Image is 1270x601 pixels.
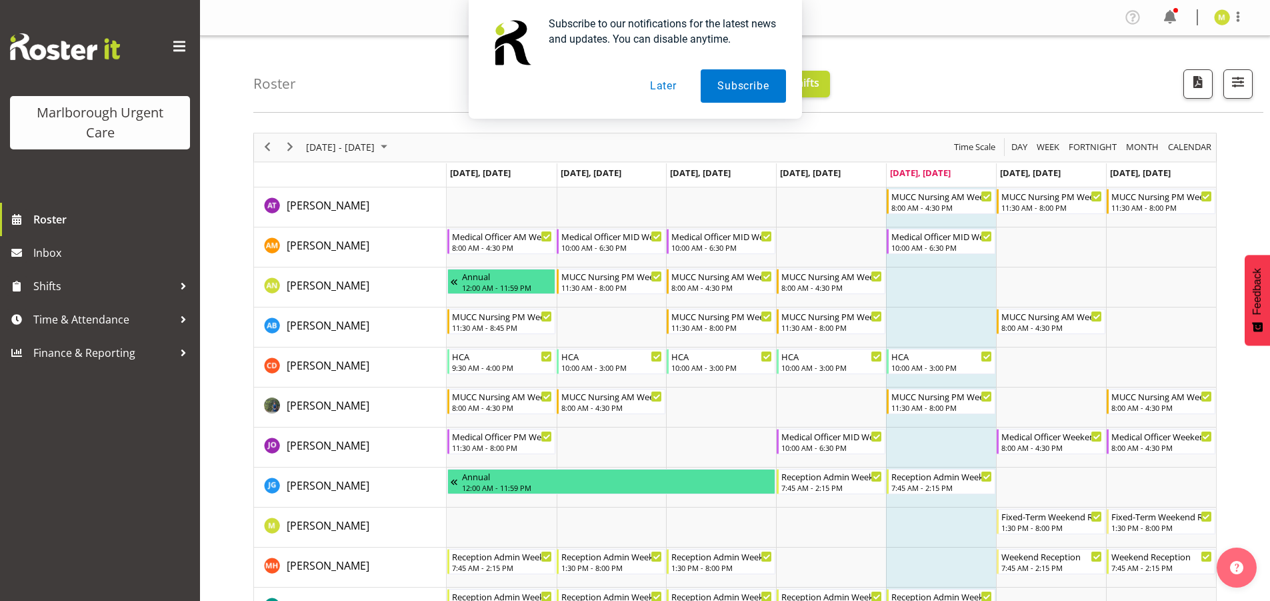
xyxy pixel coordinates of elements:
[890,167,951,179] span: [DATE], [DATE]
[561,242,662,253] div: 10:00 AM - 6:30 PM
[447,549,556,574] div: Margret Hall"s event - Reception Admin Weekday AM Begin From Monday, September 15, 2025 at 7:45:0...
[1111,390,1212,403] div: MUCC Nursing AM Weekends
[997,309,1105,334] div: Andrew Brooks"s event - MUCC Nursing AM Weekends Begin From Saturday, September 20, 2025 at 8:00:...
[1001,202,1102,213] div: 11:30 AM - 8:00 PM
[891,202,992,213] div: 8:00 AM - 4:30 PM
[287,278,369,293] span: [PERSON_NAME]
[561,550,662,563] div: Reception Admin Weekday PM
[1166,139,1214,155] button: Month
[287,238,369,253] span: [PERSON_NAME]
[671,550,772,563] div: Reception Admin Weekday PM
[1001,322,1102,333] div: 8:00 AM - 4:30 PM
[1107,429,1215,454] div: Jenny O'Donnell"s event - Medical Officer Weekends Begin From Sunday, September 21, 2025 at 8:00:...
[633,69,693,103] button: Later
[1107,389,1215,414] div: Gloria Varghese"s event - MUCC Nursing AM Weekends Begin From Sunday, September 21, 2025 at 8:00:...
[254,227,447,267] td: Alexandra Madigan resource
[777,469,885,494] div: Josephine Godinez"s event - Reception Admin Weekday AM Begin From Thursday, September 18, 2025 at...
[1230,561,1243,574] img: help-xxl-2.png
[452,442,553,453] div: 11:30 AM - 8:00 PM
[452,242,553,253] div: 8:00 AM - 4:30 PM
[780,167,841,179] span: [DATE], [DATE]
[287,197,369,213] a: [PERSON_NAME]
[254,388,447,428] td: Gloria Varghese resource
[997,549,1105,574] div: Margret Hall"s event - Weekend Reception Begin From Saturday, September 20, 2025 at 7:45:00 AM GM...
[1001,510,1102,523] div: Fixed-Term Weekend Reception
[447,349,556,374] div: Cordelia Davies"s event - HCA Begin From Monday, September 15, 2025 at 9:30:00 AM GMT+12:00 Ends ...
[671,269,772,283] div: MUCC Nursing AM Weekday
[447,309,556,334] div: Andrew Brooks"s event - MUCC Nursing PM Weekday Begin From Monday, September 15, 2025 at 11:30:00...
[997,189,1105,214] div: Agnes Tyson"s event - MUCC Nursing PM Weekends Begin From Saturday, September 20, 2025 at 11:30:0...
[887,349,995,374] div: Cordelia Davies"s event - HCA Begin From Friday, September 19, 2025 at 10:00:00 AM GMT+12:00 Ends...
[1001,310,1102,323] div: MUCC Nursing AM Weekends
[254,187,447,227] td: Agnes Tyson resource
[671,322,772,333] div: 11:30 AM - 8:00 PM
[781,269,882,283] div: MUCC Nursing AM Weekday
[33,310,173,330] span: Time & Attendance
[667,309,775,334] div: Andrew Brooks"s event - MUCC Nursing PM Weekday Begin From Wednesday, September 17, 2025 at 11:30...
[887,469,995,494] div: Josephine Godinez"s event - Reception Admin Weekday AM Begin From Friday, September 19, 2025 at 7...
[1111,510,1212,523] div: Fixed-Term Weekend Reception
[1009,139,1030,155] button: Timeline Day
[452,562,553,573] div: 7:45 AM - 2:15 PM
[781,362,882,373] div: 10:00 AM - 3:00 PM
[254,348,447,388] td: Cordelia Davies resource
[259,139,277,155] button: Previous
[287,478,369,494] a: [PERSON_NAME]
[1124,139,1161,155] button: Timeline Month
[891,470,992,483] div: Reception Admin Weekday AM
[671,310,772,323] div: MUCC Nursing PM Weekday
[1251,268,1263,315] span: Feedback
[561,269,662,283] div: MUCC Nursing PM Weekday
[781,322,882,333] div: 11:30 AM - 8:00 PM
[281,139,299,155] button: Next
[891,482,992,493] div: 7:45 AM - 2:15 PM
[447,229,556,254] div: Alexandra Madigan"s event - Medical Officer AM Weekday Begin From Monday, September 15, 2025 at 8...
[781,350,882,363] div: HCA
[1107,189,1215,214] div: Agnes Tyson"s event - MUCC Nursing PM Weekends Begin From Sunday, September 21, 2025 at 11:30:00 ...
[452,322,553,333] div: 11:30 AM - 8:45 PM
[452,390,553,403] div: MUCC Nursing AM Weekday
[671,229,772,243] div: Medical Officer MID Weekday
[23,103,177,143] div: Marlborough Urgent Care
[447,469,776,494] div: Josephine Godinez"s event - Annual Begin From Saturday, September 13, 2025 at 12:00:00 AM GMT+12:...
[287,277,369,293] a: [PERSON_NAME]
[701,69,785,103] button: Subscribe
[557,389,665,414] div: Gloria Varghese"s event - MUCC Nursing AM Weekday Begin From Tuesday, September 16, 2025 at 8:00:...
[1111,402,1212,413] div: 8:00 AM - 4:30 PM
[1107,549,1215,574] div: Margret Hall"s event - Weekend Reception Begin From Sunday, September 21, 2025 at 7:45:00 AM GMT+...
[279,133,301,161] div: next period
[1111,202,1212,213] div: 11:30 AM - 8:00 PM
[485,16,538,69] img: notification icon
[33,276,173,296] span: Shifts
[671,242,772,253] div: 10:00 AM - 6:30 PM
[452,550,553,563] div: Reception Admin Weekday AM
[452,229,553,243] div: Medical Officer AM Weekday
[447,429,556,454] div: Jenny O'Donnell"s event - Medical Officer PM Weekday Begin From Monday, September 15, 2025 at 11:...
[561,350,662,363] div: HCA
[304,139,393,155] button: September 2025
[1001,442,1102,453] div: 8:00 AM - 4:30 PM
[287,358,369,373] span: [PERSON_NAME]
[254,468,447,508] td: Josephine Godinez resource
[1111,442,1212,453] div: 8:00 AM - 4:30 PM
[452,310,553,323] div: MUCC Nursing PM Weekday
[287,558,369,573] span: [PERSON_NAME]
[462,269,553,283] div: Annual
[1001,562,1102,573] div: 7:45 AM - 2:15 PM
[891,350,992,363] div: HCA
[671,282,772,293] div: 8:00 AM - 4:30 PM
[287,438,369,454] a: [PERSON_NAME]
[1001,522,1102,533] div: 1:30 PM - 8:00 PM
[891,189,992,203] div: MUCC Nursing AM Weekday
[1000,167,1061,179] span: [DATE], [DATE]
[254,548,447,588] td: Margret Hall resource
[1111,522,1212,533] div: 1:30 PM - 8:00 PM
[462,282,553,293] div: 12:00 AM - 11:59 PM
[1035,139,1061,155] span: Week
[287,198,369,213] span: [PERSON_NAME]
[781,430,882,443] div: Medical Officer MID Weekday
[447,389,556,414] div: Gloria Varghese"s event - MUCC Nursing AM Weekday Begin From Monday, September 15, 2025 at 8:00:0...
[538,16,786,47] div: Subscribe to our notifications for the latest news and updates. You can disable anytime.
[781,482,882,493] div: 7:45 AM - 2:15 PM
[997,429,1105,454] div: Jenny O'Donnell"s event - Medical Officer Weekends Begin From Saturday, September 20, 2025 at 8:0...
